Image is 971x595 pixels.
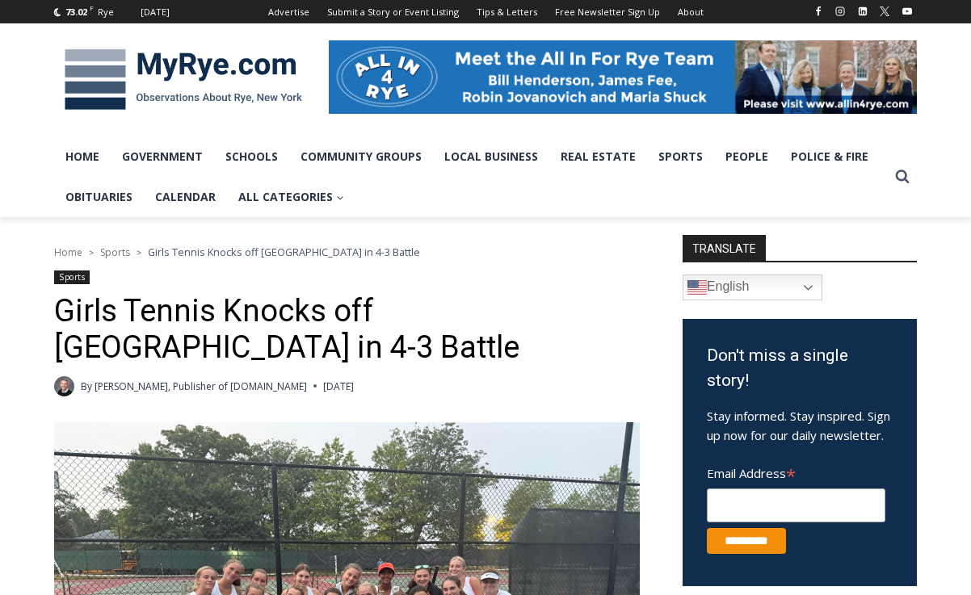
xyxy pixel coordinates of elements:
[780,136,880,177] a: Police & Fire
[647,136,714,177] a: Sports
[329,40,917,113] img: All in for Rye
[238,188,344,206] span: All Categories
[549,136,647,177] a: Real Estate
[323,379,354,394] time: [DATE]
[98,5,114,19] div: Rye
[830,2,850,21] a: Instagram
[683,274,822,300] a: English
[227,177,355,217] a: All Categories
[54,136,888,218] nav: Primary Navigation
[707,457,885,486] label: Email Address
[100,245,130,259] a: Sports
[687,278,707,297] img: en
[54,136,111,177] a: Home
[289,136,433,177] a: Community Groups
[433,136,549,177] a: Local Business
[54,293,640,367] h1: Girls Tennis Knocks off [GEOGRAPHIC_DATA] in 4-3 Battle
[137,247,141,258] span: >
[54,38,313,122] img: MyRye.com
[683,235,766,261] strong: TRANSLATE
[144,177,227,217] a: Calendar
[89,247,94,258] span: >
[90,3,94,12] span: F
[54,270,90,284] a: Sports
[853,2,872,21] a: Linkedin
[54,244,640,260] nav: Breadcrumbs
[897,2,917,21] a: YouTube
[707,343,893,394] h3: Don't miss a single story!
[81,379,92,394] span: By
[875,2,894,21] a: X
[111,136,214,177] a: Government
[714,136,780,177] a: People
[809,2,828,21] a: Facebook
[148,245,420,259] span: Girls Tennis Knocks off [GEOGRAPHIC_DATA] in 4-3 Battle
[54,245,82,259] a: Home
[54,177,144,217] a: Obituaries
[214,136,289,177] a: Schools
[54,376,74,396] a: Author image
[95,379,307,393] a: [PERSON_NAME], Publisher of [DOMAIN_NAME]
[707,406,893,445] p: Stay informed. Stay inspired. Sign up now for our daily newsletter.
[141,5,170,19] div: [DATE]
[65,6,87,18] span: 73.02
[888,162,917,191] button: View Search Form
